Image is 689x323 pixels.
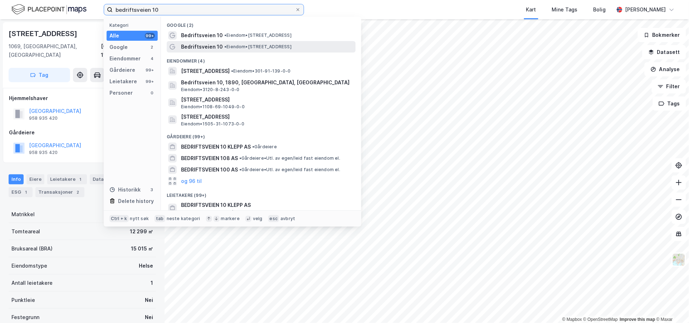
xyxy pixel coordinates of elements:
a: Improve this map [620,317,655,322]
div: avbryt [280,216,295,222]
a: OpenStreetMap [583,317,618,322]
span: Gårdeiere [252,144,277,150]
button: Analyse [645,62,686,76]
img: logo.f888ab2527a4732fd821a326f86c7f29.svg [11,3,87,16]
div: Kontrollprogram for chat [653,289,689,323]
button: Tags [653,96,686,111]
iframe: Chat Widget [653,289,689,323]
span: Eiendom • 301-91-139-0-0 [231,68,291,74]
button: Filter [652,79,686,94]
div: [PERSON_NAME] [625,5,666,14]
span: [STREET_ADDRESS] [181,95,353,104]
a: Mapbox [562,317,582,322]
div: Leietakere [47,174,87,184]
div: Google (2) [161,17,361,30]
div: Kategori [109,23,158,28]
div: 4 [149,56,155,61]
div: esc [268,215,279,222]
span: Eiendom • [STREET_ADDRESS] [224,44,292,50]
div: Punktleie [11,296,35,304]
div: Ctrl + k [109,215,129,222]
div: Bolig [593,5,606,14]
div: Helse [139,262,153,270]
span: Bedriftsveien 10, 1890, [GEOGRAPHIC_DATA], [GEOGRAPHIC_DATA] [181,78,353,87]
div: Leietakere (99+) [161,187,361,200]
div: markere [221,216,240,222]
div: ESG [9,187,33,197]
span: Eiendom • [STREET_ADDRESS] [224,33,292,38]
div: Nei [145,296,153,304]
span: BEDRIFTSVEIEN 10 KLEPP AS [181,143,251,151]
input: Søk på adresse, matrikkel, gårdeiere, leietakere eller personer [113,4,295,15]
span: • [239,155,241,161]
div: 0 [149,90,155,96]
span: BEDRIFTSVEIEN 108 AS [181,154,238,163]
div: 1 [151,279,153,287]
div: 99+ [145,33,155,39]
div: Hjemmelshaver [9,94,156,103]
div: Historikk [109,185,141,194]
div: Tomteareal [11,227,40,236]
div: Nei [145,313,153,322]
button: Tag [9,68,70,82]
div: Eiendommer [109,54,141,63]
div: 2 [149,44,155,50]
button: Bokmerker [638,28,686,42]
span: • [224,44,226,49]
span: • [252,144,254,149]
div: 99+ [145,67,155,73]
div: Gårdeiere (99+) [161,128,361,141]
div: Eiendomstype [11,262,47,270]
button: Datasett [642,45,686,59]
div: Personer [109,89,133,97]
div: Google [109,43,128,51]
div: 1 [77,176,84,183]
div: Bruksareal (BRA) [11,244,53,253]
img: Z [672,253,686,267]
div: 1 [23,189,30,196]
span: [STREET_ADDRESS] [181,67,230,75]
div: [STREET_ADDRESS] [9,28,79,39]
div: 2 [74,189,82,196]
span: • [239,167,241,172]
span: • [224,33,226,38]
div: Datasett [90,174,117,184]
span: Bedriftsveien 10 [181,43,223,51]
button: og 96 til [181,177,202,185]
span: BEDRIFTSVEIEN 10 KLEPP AS [181,201,353,209]
span: Leietaker • Utl. av egen/leid fast eiendom el. [181,209,279,215]
span: • [231,68,233,74]
div: Gårdeiere [9,128,156,137]
div: 15 015 ㎡ [131,244,153,253]
span: Bedriftsveien 10 [181,31,223,40]
span: Eiendom • 1108-69-1049-0-0 [181,104,245,110]
div: Transaksjoner [35,187,84,197]
div: 958 935 420 [29,115,58,121]
div: Delete history [118,197,154,205]
div: Festegrunn [11,313,39,322]
div: Antall leietakere [11,279,53,287]
span: BEDRIFTSVEIEN 100 AS [181,165,238,174]
div: velg [253,216,263,222]
span: Eiendom • 1505-31-1073-0-0 [181,121,244,127]
div: 3 [149,187,155,193]
div: nytt søk [130,216,149,222]
span: Gårdeiere • Utl. av egen/leid fast eiendom el. [239,155,340,161]
span: Gårdeiere • Utl. av egen/leid fast eiendom el. [239,167,340,173]
div: 12 299 ㎡ [130,227,153,236]
div: Gårdeiere [109,66,135,74]
div: Eiere [26,174,44,184]
div: Kart [526,5,536,14]
span: Eiendom • 3120-8-243-0-0 [181,87,239,93]
div: 1069, [GEOGRAPHIC_DATA], [GEOGRAPHIC_DATA] [9,42,101,59]
div: 958 935 420 [29,150,58,155]
div: 99+ [145,79,155,84]
div: neste kategori [167,216,200,222]
div: Mine Tags [552,5,578,14]
div: [GEOGRAPHIC_DATA], 113/49 [101,42,156,59]
div: Eiendommer (4) [161,53,361,65]
span: [STREET_ADDRESS] [181,113,353,121]
div: tab [155,215,165,222]
div: Alle [109,31,119,40]
div: Leietakere [109,77,137,86]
